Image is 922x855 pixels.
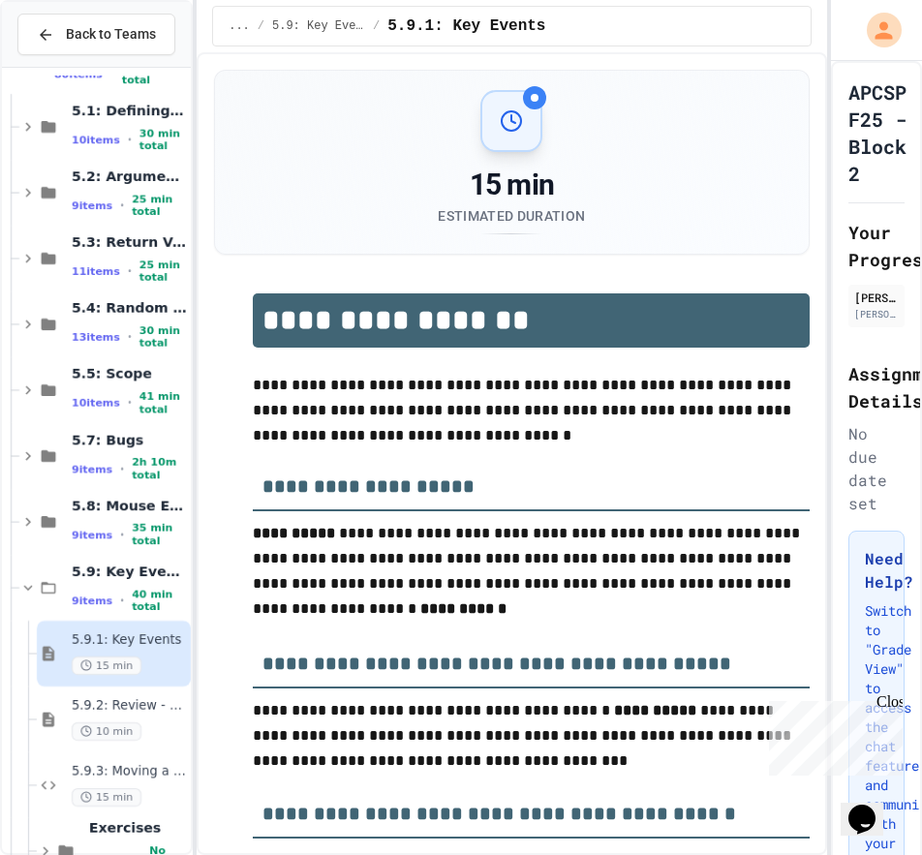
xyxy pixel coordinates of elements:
span: Exercises [89,819,187,837]
h2: Assignment Details [848,360,905,414]
span: 5.9.1: Key Events [72,632,187,649]
span: • [128,395,132,411]
span: • [120,198,124,213]
span: / [373,18,380,34]
h1: APCSP F25 - Block 2 [848,78,907,187]
iframe: chat widget [761,693,903,776]
span: Back to Teams [66,24,156,45]
span: 5.7: Bugs [72,431,187,448]
button: Back to Teams [17,14,175,55]
div: [PERSON_NAME] [854,289,899,306]
span: 5.1: Defining Functions [72,102,187,119]
span: 25 min total [139,259,187,284]
div: 15 min [438,168,585,202]
span: 5.9.1: Key Events [387,15,545,38]
span: 40 min total [132,588,187,613]
span: • [120,527,124,542]
span: 15 min [72,788,141,807]
span: • [120,461,124,476]
span: 10 items [72,134,120,146]
span: 9 items [72,199,112,212]
span: 2h 10m total [132,456,187,481]
span: 5.9.2: Review - Key Events [72,698,187,715]
span: 11 items [72,265,120,278]
span: • [128,263,132,279]
span: 5.2: Arguments and Default Parameters [72,168,187,185]
span: 5.5: Scope [72,365,187,382]
iframe: chat widget [841,778,903,836]
div: Chat with us now!Close [8,8,134,123]
span: 13 items [72,331,120,344]
span: 15 min [72,657,141,675]
div: My Account [846,8,907,52]
span: 5.9: Key Events [72,563,187,580]
h2: Your Progress [848,219,905,273]
span: 5.8: Mouse Events [72,497,187,514]
div: [PERSON_NAME][EMAIL_ADDRESS][PERSON_NAME][DOMAIN_NAME] [854,307,899,321]
span: • [120,593,124,608]
span: • [128,132,132,147]
span: 9 items [72,463,112,475]
span: 25 min total [132,193,187,218]
span: 5.3: Return Values [72,233,187,251]
span: • [128,329,132,345]
span: 5.9: Key Events [272,18,365,34]
div: No due date set [848,422,905,515]
div: Estimated Duration [438,206,585,226]
h3: Need Help? [865,547,888,594]
span: 10 items [72,397,120,410]
span: 10 min [72,722,141,741]
span: 35 min total [132,522,187,547]
span: / [258,18,264,34]
span: 9 items [72,595,112,607]
span: ... [229,18,250,34]
span: 5.4: Random Numbers and APIs [72,299,187,317]
span: 5.9.3: Moving a Snowman [72,764,187,780]
span: 41 min total [139,390,187,415]
span: 30 min total [139,127,187,152]
span: 9 items [72,529,112,541]
span: 30 min total [139,324,187,350]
